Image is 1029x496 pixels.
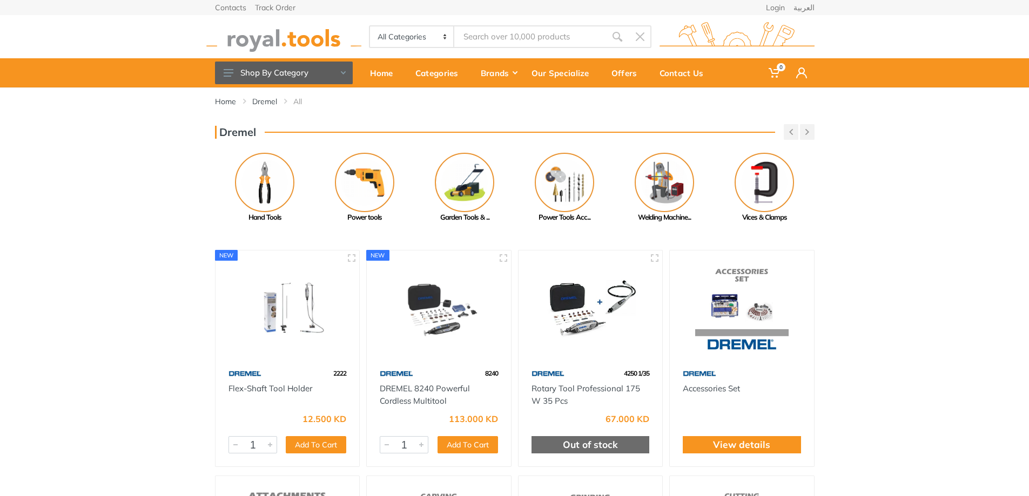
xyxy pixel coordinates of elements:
[615,212,715,223] div: Welding Machine...
[215,250,238,261] div: new
[532,436,650,453] div: Out of stock
[228,383,312,393] a: Flex-Shaft Tool Holder
[473,62,524,84] div: Brands
[777,63,785,71] span: 0
[362,62,408,84] div: Home
[333,369,346,377] span: 2222
[415,153,515,223] a: Garden Tools & ...
[215,96,236,107] a: Home
[376,260,501,354] img: Royal Tools - DREMEL 8240 Powerful Cordless Multitool
[715,212,815,223] div: Vices & Clamps
[604,62,652,84] div: Offers
[535,153,594,212] img: Royal - Power Tools Accessories
[408,62,473,84] div: Categories
[215,62,353,84] button: Shop By Category
[680,260,804,354] img: Royal Tools - Accessories Set
[624,369,649,377] span: 4250 1/35
[524,62,604,84] div: Our Specialize
[255,4,295,11] a: Track Order
[660,22,815,52] img: royal.tools Logo
[713,438,770,452] a: View details
[435,153,494,212] img: Royal - Garden Tools & Accessories
[735,153,794,212] img: Royal - Vices & Clamps
[532,383,640,406] a: Rotary Tool Professional 175 W 35 Pcs
[761,58,789,87] a: 0
[228,364,262,383] img: 67.webp
[315,153,415,223] a: Power tools
[380,383,470,406] a: DREMEL 8240 Powerful Cordless Multitool
[215,126,256,139] h3: Dremel
[454,25,606,48] input: Site search
[380,364,413,383] img: 67.webp
[215,153,315,223] a: Hand Tools
[515,153,615,223] a: Power Tools Acc...
[215,4,246,11] a: Contacts
[286,436,346,453] button: Add To Cart
[235,153,294,212] img: Royal - Hand Tools
[635,153,694,212] img: Royal - Welding Machine & Tools
[366,250,389,261] div: new
[362,58,408,87] a: Home
[225,260,350,354] img: Royal Tools - Flex-Shaft Tool Holder
[524,58,604,87] a: Our Specialize
[793,4,815,11] a: العربية
[315,212,415,223] div: Power tools
[606,415,649,423] div: 67.000 KD
[528,260,653,354] img: Royal Tools - Rotary Tool Professional 175 W 35 Pcs
[215,96,815,107] nav: breadcrumb
[652,58,718,87] a: Contact Us
[252,96,277,107] a: Dremel
[415,212,515,223] div: Garden Tools & ...
[370,26,455,47] select: Category
[293,96,318,107] li: All
[604,58,652,87] a: Offers
[206,22,361,52] img: royal.tools Logo
[766,4,785,11] a: Login
[449,415,498,423] div: 113.000 KD
[652,62,718,84] div: Contact Us
[335,153,394,212] img: Royal - Power tools
[215,212,315,223] div: Hand Tools
[408,58,473,87] a: Categories
[615,153,715,223] a: Welding Machine...
[715,153,815,223] a: Vices & Clamps
[302,415,346,423] div: 12.500 KD
[485,369,498,377] span: 8240
[532,364,565,383] img: 67.webp
[438,436,498,453] button: Add To Cart
[683,364,716,383] img: 67.webp
[515,212,615,223] div: Power Tools Acc...
[683,383,740,393] a: Accessories Set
